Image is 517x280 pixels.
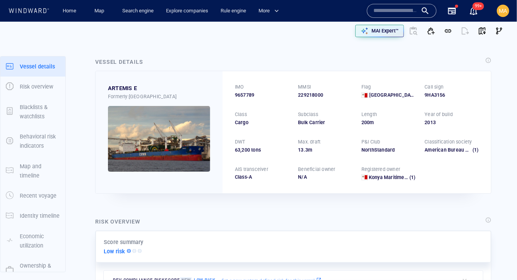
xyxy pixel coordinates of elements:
p: Map and timeline [20,162,60,181]
div: 229218000 [298,92,353,99]
span: MA [499,8,507,14]
a: Map [91,4,110,18]
p: Classification society [425,138,472,145]
span: 13 [298,147,304,153]
p: IMO [235,84,244,90]
span: 99+ [472,2,484,10]
button: Vessel details [0,56,65,77]
div: ARTEMIS E [108,84,137,93]
p: Max. draft [298,138,321,145]
a: Explore companies [163,4,211,18]
span: N/A [298,174,307,180]
button: Map and timeline [0,156,65,186]
a: Konya Maritime Ltd. (1) [369,174,415,181]
p: Economic utilization [20,232,60,251]
div: Formerly: [GEOGRAPHIC_DATA] [108,93,210,100]
a: Ownership & management [0,266,65,274]
div: 2013 [425,119,479,126]
span: 3 [305,147,308,153]
span: m [308,147,312,153]
button: 99+ [464,2,483,20]
p: Call sign [425,84,444,90]
button: Economic utilization [0,226,65,256]
div: Cargo [235,119,289,126]
p: Registered owner [361,166,400,173]
button: Recent voyage [0,186,65,206]
p: Blacklists & watchlists [20,102,60,121]
div: Notification center [469,6,478,15]
p: Flag [361,84,371,90]
p: P&I Club [361,138,380,145]
button: Behavioral risk indicators [0,126,65,156]
button: Identity timeline [0,206,65,226]
p: Length [361,111,377,118]
span: Class-A [235,174,252,180]
p: MMSI [298,84,311,90]
p: Class [235,111,247,118]
p: Behavioral risk indicators [20,132,60,151]
a: Search engine [119,4,157,18]
span: 200 [361,120,370,125]
button: Visual Link Analysis [491,22,508,39]
span: m [370,120,374,125]
button: Blacklists & watchlists [0,97,65,127]
a: Rule engine [217,4,249,18]
button: Map [88,4,113,18]
p: Recent voyage [20,191,56,200]
div: American Bureau of Shipping [425,147,479,154]
p: Risk overview [20,82,53,91]
p: DWT [235,138,245,145]
a: Map and timeline [0,167,65,174]
div: 9HA3156 [425,92,479,99]
span: (1) [471,147,479,154]
p: AIS transceiver [235,166,268,173]
div: Bulk Carrier [298,119,353,126]
a: Home [60,4,80,18]
span: Konya Maritime Ltd. [369,174,414,180]
p: Identity timeline [20,211,60,220]
a: Recent voyage [0,192,65,199]
p: Year of build [425,111,453,118]
div: 63,200 tons [235,147,289,154]
div: American Bureau of Shipping [425,147,472,154]
button: Get link [440,22,457,39]
span: More [258,7,279,15]
a: Economic utilization [0,237,65,244]
button: MA [495,3,511,19]
a: Identity timeline [0,212,65,219]
button: MAI Expert™ [355,25,404,37]
span: 9657789 [235,92,254,99]
button: Home [57,4,82,18]
button: Risk overview [0,77,65,97]
p: Subclass [298,111,318,118]
p: Beneficial owner [298,166,336,173]
button: View on map [474,22,491,39]
a: Vessel details [0,62,65,70]
a: Blacklists & watchlists [0,108,65,115]
a: Risk overview [0,83,65,90]
p: Low risk [104,247,125,256]
span: [GEOGRAPHIC_DATA] [370,92,416,99]
button: More [255,4,286,18]
span: (1) [408,174,416,181]
iframe: Chat [484,245,511,274]
button: Add to vessel list [423,22,440,39]
p: Score summary [104,237,144,247]
div: Vessel details [95,57,143,67]
span: . [304,147,305,153]
p: Ownership & management [20,261,60,280]
div: Risk overview [95,217,140,226]
p: Vessel details [20,62,55,71]
img: 5906513fdd2b847ef0e42aba_0 [108,106,210,172]
a: Behavioral risk indicators [0,137,65,145]
div: NorthStandard [361,147,416,154]
p: MAI Expert™ [371,27,399,34]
